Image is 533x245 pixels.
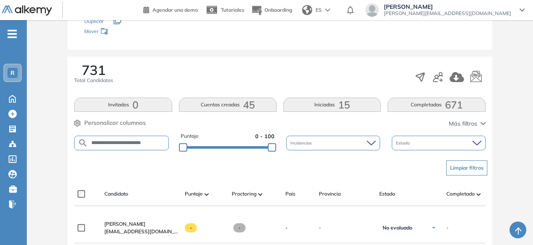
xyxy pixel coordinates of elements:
[290,140,313,146] span: Incidencias
[302,5,312,15] img: world
[286,136,380,150] div: Incidencias
[8,33,17,35] i: -
[153,7,198,13] span: Agendar una demo
[232,190,256,198] span: Proctoring
[251,1,292,19] button: Onboarding
[74,98,172,112] button: Invitados0
[74,77,113,84] span: Total Candidatos
[233,223,246,232] span: -
[449,119,477,128] span: Más filtros
[82,63,106,77] span: 731
[185,223,197,232] span: -
[396,140,411,146] span: Estado
[179,98,277,112] button: Cuentas creadas45
[84,119,146,127] span: Personalizar columnas
[283,98,381,112] button: Iniciadas15
[181,132,199,140] span: Puntaje
[319,190,341,198] span: Provincia
[74,119,146,127] button: Personalizar columnas
[316,6,322,14] span: ES
[319,224,373,232] span: -
[446,160,487,175] button: Limpiar filtros
[221,7,244,13] span: Tutoriales
[78,138,88,148] img: SEARCH_ALT
[143,4,198,14] a: Agendar una demo
[285,224,287,232] span: -
[379,190,395,198] span: Estado
[384,10,511,17] span: [PERSON_NAME][EMAIL_ADDRESS][DOMAIN_NAME]
[104,220,178,228] a: [PERSON_NAME]
[204,193,209,196] img: [missing "en.ARROW_ALT" translation]
[84,24,168,40] div: Mover
[104,221,145,227] span: [PERSON_NAME]
[446,190,475,198] span: Completado
[392,136,486,150] div: Estado
[10,70,15,76] span: R
[104,228,178,235] span: [EMAIL_ADDRESS][DOMAIN_NAME]
[285,190,295,198] span: País
[2,5,52,16] img: Logo
[185,190,203,198] span: Puntaje
[476,193,481,196] img: [missing "en.ARROW_ALT" translation]
[388,98,485,112] button: Completadas671
[431,225,436,230] img: Ícono de flecha
[258,193,262,196] img: [missing "en.ARROW_ALT" translation]
[325,8,330,12] img: arrow
[383,224,412,231] span: No evaluado
[446,224,448,232] span: -
[264,7,292,13] span: Onboarding
[104,190,128,198] span: Candidato
[384,3,511,10] span: [PERSON_NAME]
[449,119,486,128] button: Más filtros
[255,132,274,140] span: 0 - 100
[84,18,103,24] span: Duplicar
